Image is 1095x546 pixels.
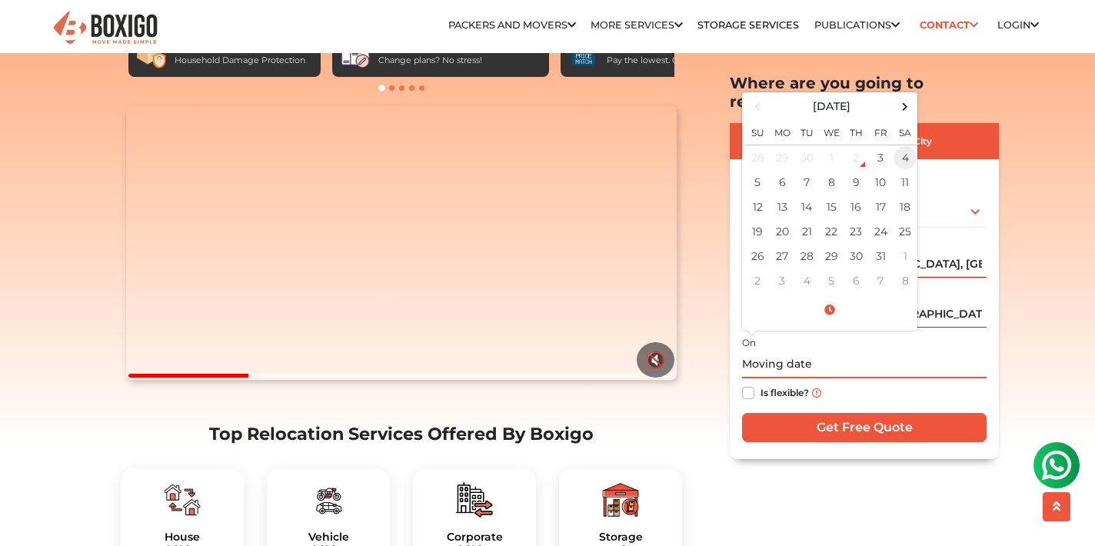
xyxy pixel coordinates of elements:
a: Packers and Movers [448,19,576,31]
a: Select Time [745,303,914,317]
div: Change plans? No stress! [378,54,541,67]
th: Mo [770,118,794,145]
h2: Where are you going to relocate? [730,74,999,111]
img: boxigo_packers_and_movers_plan [602,481,639,518]
img: whatsapp-icon.svg [15,15,46,46]
h2: Top Relocation Services Offered By Boxigo [121,424,682,444]
img: Boxigo [52,9,159,47]
th: Select Month [770,95,893,118]
a: Contact [914,13,983,37]
img: boxigo_packers_and_movers_plan [310,481,347,518]
span: Next Month [895,96,916,117]
a: More services [591,19,683,31]
div: 2 [844,146,867,169]
th: Fr [868,118,893,145]
div: Household Damage Protection [175,54,305,67]
img: info [812,388,821,398]
label: Is flexible? [761,384,809,400]
label: On [742,336,756,350]
img: Free Cancellation & Rescheduling [340,38,371,69]
th: Tu [794,118,819,145]
img: Boxigo Sealed [136,38,167,69]
img: boxigo_packers_and_movers_plan [164,481,201,518]
input: Get Free Quote [742,413,987,442]
th: Su [745,118,770,145]
th: We [819,118,844,145]
img: boxigo_packers_and_movers_plan [456,481,493,518]
input: Moving date [742,351,987,378]
button: 🔇 [637,342,674,378]
div: Pay the lowest. Guaranteed! [607,54,724,67]
a: Publications [814,19,900,31]
th: Sa [893,118,917,145]
a: Storage Services [697,19,799,31]
span: Previous Month [747,96,768,117]
video: Your browser does not support the video tag. [126,105,676,381]
img: Price Match Guarantee [568,38,599,69]
th: Th [844,118,868,145]
a: Login [997,19,1039,31]
button: scroll up [1043,492,1070,521]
